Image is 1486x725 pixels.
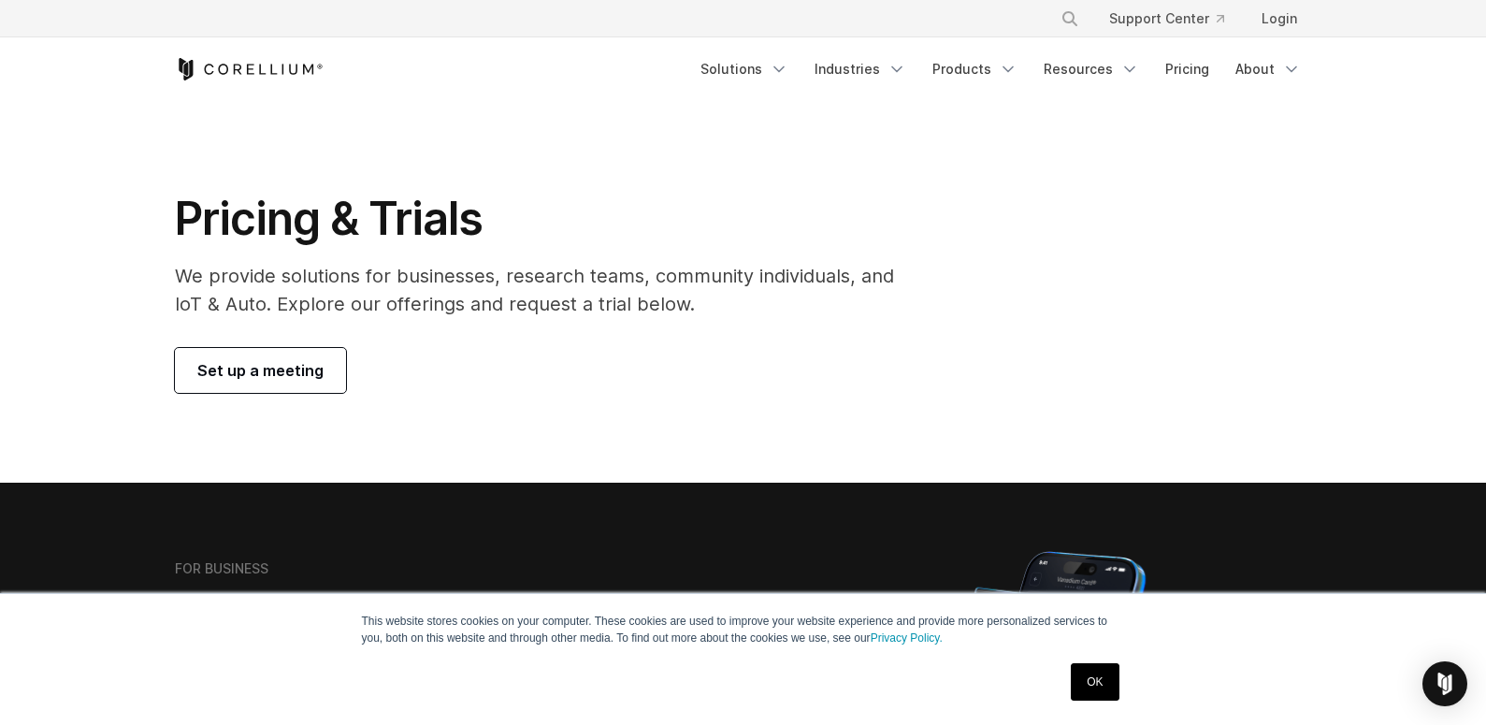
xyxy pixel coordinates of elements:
p: This website stores cookies on your computer. These cookies are used to improve your website expe... [362,613,1125,646]
a: Solutions [689,52,800,86]
p: We provide solutions for businesses, research teams, community individuals, and IoT & Auto. Explo... [175,262,920,318]
a: Resources [1032,52,1150,86]
h6: FOR BUSINESS [175,560,268,577]
a: Login [1247,2,1312,36]
a: Set up a meeting [175,348,346,393]
div: Navigation Menu [689,52,1312,86]
div: Open Intercom Messenger [1422,661,1467,706]
a: Industries [803,52,917,86]
a: Corellium Home [175,58,324,80]
a: About [1224,52,1312,86]
a: Pricing [1154,52,1220,86]
h1: Pricing & Trials [175,191,920,247]
div: Navigation Menu [1038,2,1312,36]
button: Search [1053,2,1087,36]
a: OK [1071,663,1118,701]
a: Privacy Policy. [871,631,943,645]
a: Support Center [1094,2,1239,36]
a: Products [921,52,1029,86]
span: Set up a meeting [197,359,324,382]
